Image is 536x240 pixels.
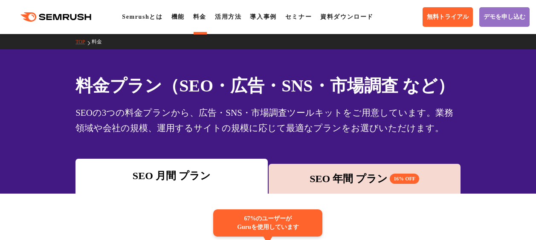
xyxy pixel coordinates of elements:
a: デモを申し込む [479,7,530,27]
h1: 料金プラン（SEO・広告・SNS・市場調査 など） [75,73,461,98]
a: 料金 [92,39,108,45]
span: 無料トライアル [427,13,469,21]
a: 活用方法 [215,14,241,20]
span: デモを申し込む [484,13,525,21]
div: SEOの3つの料金プランから、広告・SNS・市場調査ツールキットをご用意しています。業務領域や会社の規模、運用するサイトの規模に応じて最適なプランをお選びいただけます。 [75,105,461,136]
div: 67%のユーザーが Guruを使用しています [213,209,322,237]
a: 導入事例 [250,14,276,20]
a: TOP [75,39,91,45]
a: 無料トライアル [423,7,473,27]
a: 資料ダウンロード [320,14,374,20]
span: 16% OFF [390,174,419,184]
div: SEO 月間 プラン [80,168,263,183]
a: セミナー [285,14,312,20]
a: Semrushとは [122,14,162,20]
a: 機能 [171,14,185,20]
div: SEO 年間 プラン [273,171,456,186]
a: 料金 [193,14,206,20]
